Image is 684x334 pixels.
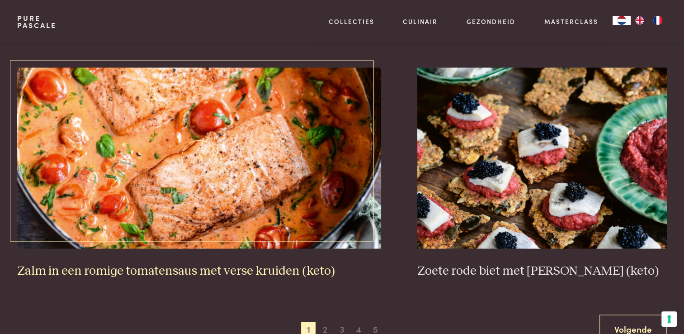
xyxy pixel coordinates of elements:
[661,311,677,327] button: Uw voorkeuren voor toestemming voor trackingtechnologieën
[631,16,667,25] ul: Language list
[403,17,438,26] a: Culinair
[467,17,515,26] a: Gezondheid
[417,67,667,248] img: Zoete rode biet met zure haring (keto)
[417,67,667,278] a: Zoete rode biet met zure haring (keto) Zoete rode biet met [PERSON_NAME] (keto)
[613,16,631,25] div: Language
[417,263,667,279] h3: Zoete rode biet met [PERSON_NAME] (keto)
[544,17,598,26] a: Masterclass
[17,67,381,248] img: Zalm in een romige tomatensaus met verse kruiden (keto)
[631,16,649,25] a: EN
[613,16,667,25] aside: Language selected: Nederlands
[17,67,381,278] a: Zalm in een romige tomatensaus met verse kruiden (keto) Zalm in een romige tomatensaus met verse ...
[17,263,381,279] h3: Zalm in een romige tomatensaus met verse kruiden (keto)
[649,16,667,25] a: FR
[329,17,374,26] a: Collecties
[17,14,57,29] a: PurePascale
[613,16,631,25] a: NL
